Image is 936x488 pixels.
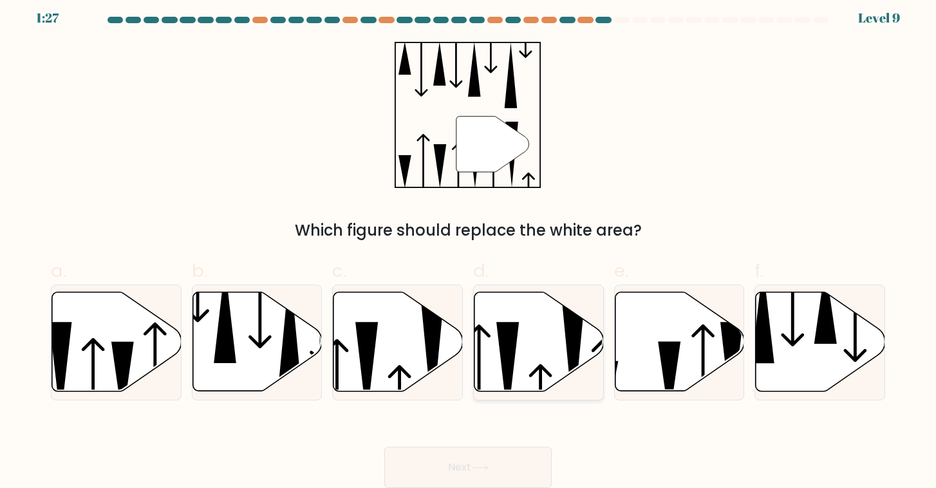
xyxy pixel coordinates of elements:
[51,258,66,283] span: a.
[858,8,900,28] div: Level 9
[59,219,877,242] div: Which figure should replace the white area?
[384,447,552,488] button: Next
[614,258,628,283] span: e.
[36,8,59,28] div: 1:27
[754,258,763,283] span: f.
[456,117,529,172] g: "
[192,258,207,283] span: b.
[473,258,489,283] span: d.
[332,258,346,283] span: c.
